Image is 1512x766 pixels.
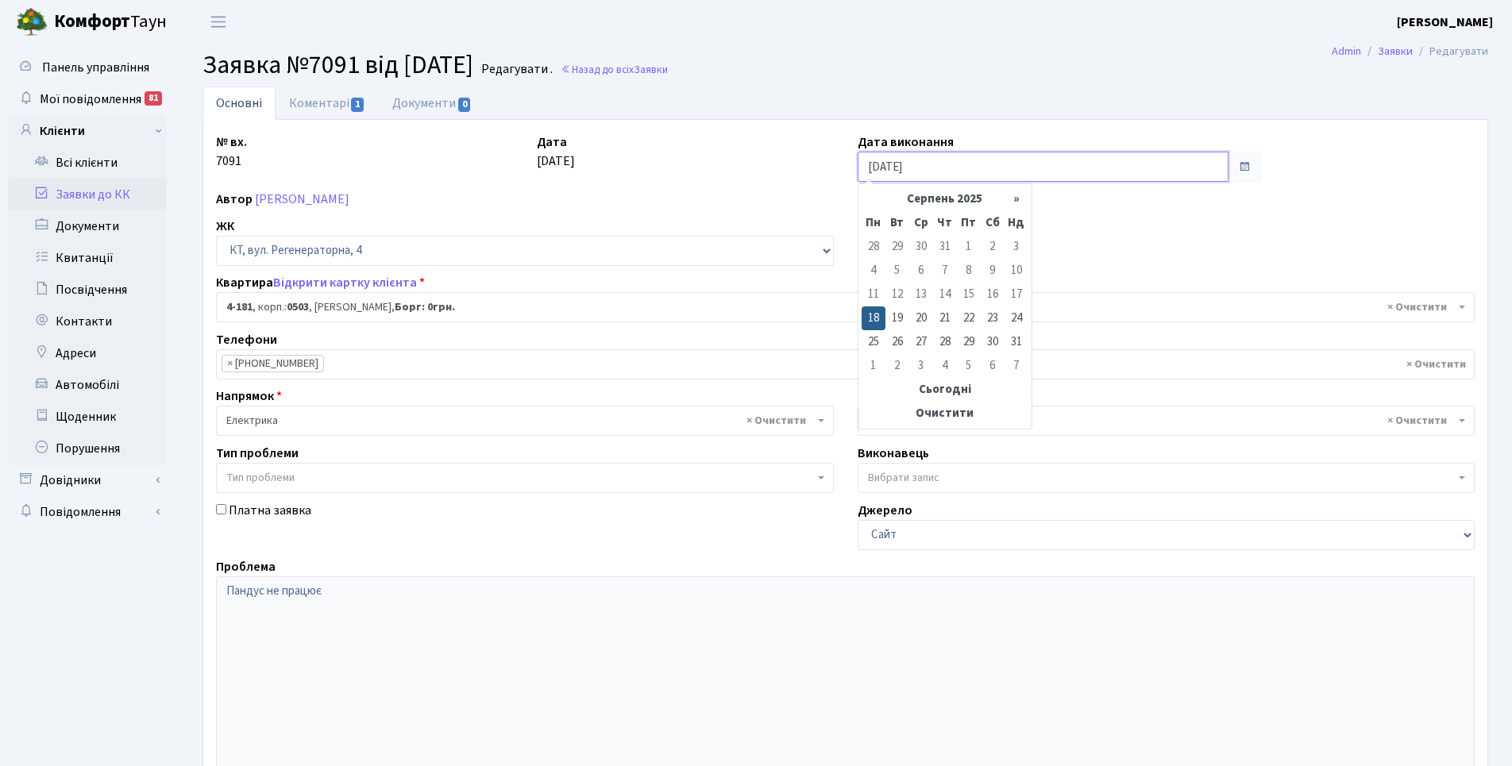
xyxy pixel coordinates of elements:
a: Admin [1332,43,1361,60]
td: 4 [862,259,885,283]
a: Документи [379,87,485,120]
span: Видалити всі елементи [746,413,806,429]
label: № вх. [216,133,247,152]
a: [PERSON_NAME] [255,191,349,208]
b: 4-181 [226,299,253,315]
a: Мої повідомлення81 [8,83,167,115]
span: Мої повідомлення [40,90,141,108]
label: Виконавець [858,444,929,463]
a: Назад до всіхЗаявки [561,62,668,77]
a: Адреси [8,337,167,369]
td: 25 [862,330,885,354]
td: 27 [909,330,933,354]
a: Щоденник [8,401,167,433]
li: 063-273-53-01 [222,355,324,372]
a: Документи [8,210,167,242]
a: Автомобілі [8,369,167,401]
a: Всі клієнти [8,147,167,179]
td: 6 [981,354,1005,378]
td: 13 [909,283,933,306]
div: 81 [145,91,162,106]
li: Редагувати [1413,43,1488,60]
th: » [1005,187,1028,211]
td: 18 [862,306,885,330]
nav: breadcrumb [1308,35,1512,68]
a: Клієнти [8,115,167,147]
label: Напрямок [216,387,282,406]
td: 9 [981,259,1005,283]
button: Переключити навігацію [199,9,238,35]
th: Нд [1005,211,1028,235]
span: <b>4-181</b>, корп.: <b>0503</b>, Грищенко Юрій Васильович, <b>Борг: 0грн.</b> [216,292,1475,322]
th: Ср [909,211,933,235]
th: Чт [933,211,957,235]
th: Сьогодні [862,378,1028,402]
span: 0 [458,98,471,112]
a: Заявки до КК [8,179,167,210]
label: Тип проблеми [216,444,299,463]
td: 29 [957,330,981,354]
td: 15 [957,283,981,306]
td: 28 [862,235,885,259]
a: Посвідчення [8,274,167,306]
span: Таун [54,9,167,36]
b: 0503 [287,299,309,315]
td: 21 [933,306,957,330]
span: Видалити всі елементи [1406,356,1466,372]
td: 30 [909,235,933,259]
b: [PERSON_NAME] [1397,13,1493,31]
td: 29 [885,235,909,259]
label: Телефони [216,330,277,349]
small: Редагувати . [478,62,553,77]
a: Основні [202,87,276,120]
td: 3 [909,354,933,378]
span: Панель управління [42,59,149,76]
td: 10 [1005,259,1028,283]
td: 17 [1005,283,1028,306]
a: Заявки [1378,43,1413,60]
td: 12 [885,283,909,306]
span: Коровін О.Д. [868,413,1456,429]
a: Порушення [8,433,167,464]
img: logo.png [16,6,48,38]
label: Квартира [216,273,425,292]
label: Дата виконання [858,133,954,152]
th: Серпень 2025 [885,187,1005,211]
span: 1 [351,98,364,112]
td: 5 [957,354,981,378]
td: 23 [981,306,1005,330]
td: 24 [1005,306,1028,330]
div: [DATE] [525,133,846,182]
td: 30 [981,330,1005,354]
a: Квитанції [8,242,167,274]
label: Автор [216,190,253,209]
td: 22 [957,306,981,330]
a: Повідомлення [8,496,167,528]
td: 8 [957,259,981,283]
div: 7091 [204,133,525,182]
td: 31 [1005,330,1028,354]
th: Сб [981,211,1005,235]
b: Комфорт [54,9,130,34]
td: 6 [909,259,933,283]
span: Коровін О.Д. [858,406,1475,436]
a: [PERSON_NAME] [1397,13,1493,32]
td: 11 [862,283,885,306]
span: Видалити всі елементи [1387,413,1447,429]
a: Панель управління [8,52,167,83]
span: Заявки [634,62,668,77]
span: Заявка №7091 від [DATE] [202,47,473,83]
td: 19 [885,306,909,330]
td: 1 [862,354,885,378]
label: Дата [537,133,567,152]
td: 7 [1005,354,1028,378]
label: ЖК [216,217,234,236]
td: 16 [981,283,1005,306]
td: 5 [885,259,909,283]
td: 26 [885,330,909,354]
span: Електрика [226,413,814,429]
b: Борг: 0грн. [395,299,455,315]
th: Пн [862,211,885,235]
td: 2 [885,354,909,378]
td: 4 [933,354,957,378]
